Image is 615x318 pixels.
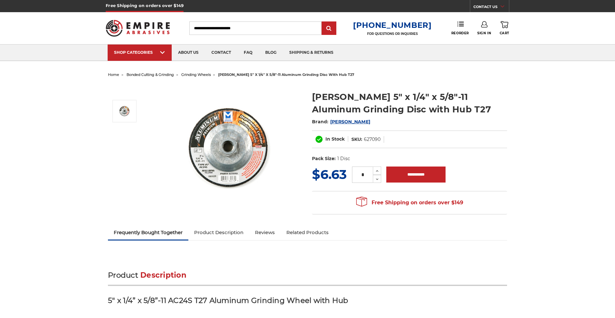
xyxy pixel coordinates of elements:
[108,271,138,280] span: Product
[108,296,348,305] strong: 5" x 1/4” x 5/8”-11 AC24S T27 Aluminum Grinding Wheel with Hub
[172,45,205,61] a: about us
[188,225,249,240] a: Product Description
[330,119,370,125] a: [PERSON_NAME]
[312,155,336,162] dt: Pack Size:
[127,72,174,77] a: bonded cutting & grinding
[323,22,335,35] input: Submit
[364,136,381,143] dd: 627090
[205,45,237,61] a: contact
[451,21,469,35] a: Reorder
[477,31,491,35] span: Sign In
[259,45,283,61] a: blog
[325,136,345,142] span: In Stock
[500,21,509,35] a: Cart
[451,31,469,35] span: Reorder
[312,119,329,125] span: Brand:
[312,91,507,116] h1: [PERSON_NAME] 5" x 1/4" x 5/8"-11 Aluminum Grinding Disc with Hub T27
[108,225,188,240] a: Frequently Bought Together
[281,225,334,240] a: Related Products
[337,155,350,162] dd: 1 Disc
[181,72,211,77] a: grinding wheels
[218,72,354,77] span: [PERSON_NAME] 5" x 1/4" x 5/8"-11 aluminum grinding disc with hub t27
[283,45,340,61] a: shipping & returns
[500,31,509,35] span: Cart
[106,16,170,41] img: Empire Abrasives
[163,84,291,212] img: 5" aluminum grinding wheel with hub
[116,103,132,119] img: 5" aluminum grinding wheel with hub
[351,136,362,143] dt: SKU:
[249,225,281,240] a: Reviews
[114,50,165,55] div: SHOP CATEGORIES
[140,271,186,280] span: Description
[108,72,119,77] a: home
[237,45,259,61] a: faq
[473,3,509,12] a: CONTACT US
[356,196,463,209] span: Free Shipping on orders over $149
[353,32,432,36] p: FOR QUESTIONS OR INQUIRIES
[353,20,432,30] a: [PHONE_NUMBER]
[312,167,347,182] span: $6.63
